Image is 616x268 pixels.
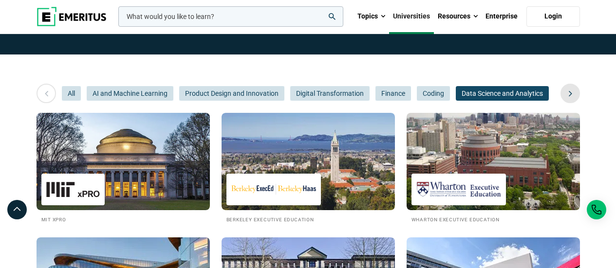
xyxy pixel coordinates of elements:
[407,113,580,223] a: Universities We Work With Wharton Executive Education Wharton Executive Education
[411,215,575,223] h2: Wharton Executive Education
[46,179,100,200] img: MIT xPRO
[118,6,343,27] input: woocommerce-product-search-field-0
[87,86,173,101] button: AI and Machine Learning
[231,179,316,200] img: Berkeley Executive Education
[456,86,549,101] button: Data Science and Analytics
[62,86,81,101] button: All
[222,113,395,223] a: Universities We Work With Berkeley Executive Education Berkeley Executive Education
[37,113,210,223] a: Universities We Work With MIT xPRO MIT xPRO
[375,86,411,101] button: Finance
[179,86,284,101] button: Product Design and Innovation
[416,179,501,200] img: Wharton Executive Education
[222,113,395,210] img: Universities We Work With
[290,86,370,101] button: Digital Transformation
[37,113,210,210] img: Universities We Work With
[526,6,580,27] a: Login
[226,215,390,223] h2: Berkeley Executive Education
[407,113,580,210] img: Universities We Work With
[417,86,450,101] button: Coding
[41,215,205,223] h2: MIT xPRO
